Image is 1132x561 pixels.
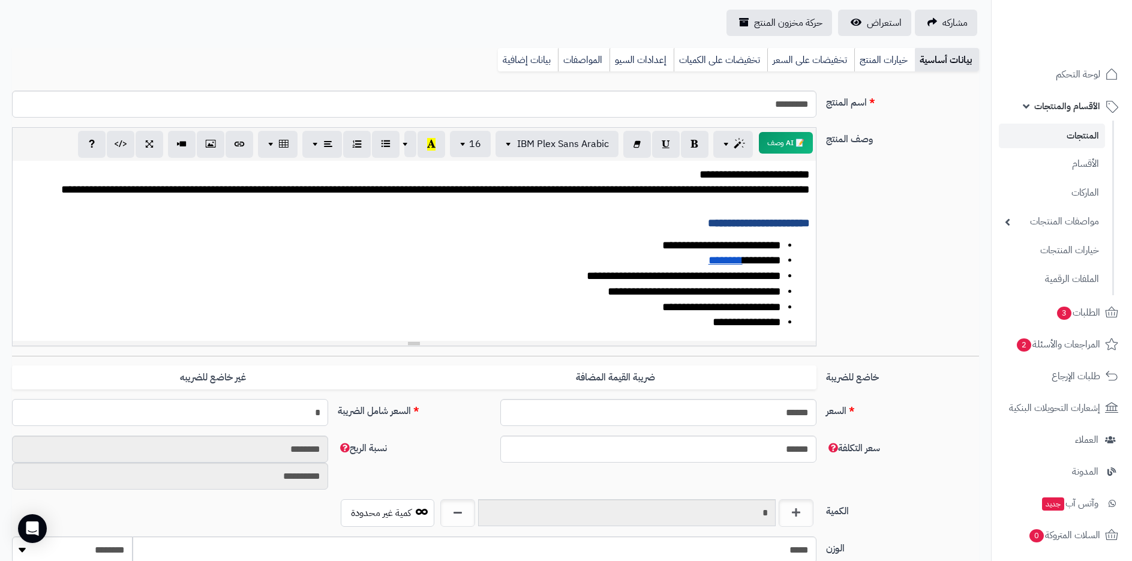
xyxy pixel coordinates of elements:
label: الكمية [821,499,984,518]
a: الماركات [999,180,1105,206]
a: وآتس آبجديد [999,489,1125,518]
a: خيارات المنتجات [999,238,1105,263]
span: سعر التكلفة [826,441,880,455]
a: طلبات الإرجاع [999,362,1125,391]
a: تخفيضات على الكميات [674,48,767,72]
a: المدونة [999,457,1125,486]
span: لوحة التحكم [1056,66,1100,83]
span: حركة مخزون المنتج [754,16,822,30]
label: غير خاضع للضريبه [12,365,414,390]
a: المواصفات [558,48,609,72]
a: الملفات الرقمية [999,266,1105,292]
label: السعر شامل الضريبة [333,399,496,418]
span: وآتس آب [1041,495,1098,512]
button: 16 [450,131,491,157]
a: خيارات المنتج [854,48,915,72]
button: 📝 AI وصف [759,132,813,154]
label: الوزن [821,536,984,556]
div: Open Intercom Messenger [18,514,47,543]
a: الطلبات3 [999,298,1125,327]
span: العملاء [1075,431,1098,448]
a: حركة مخزون المنتج [726,10,832,36]
a: العملاء [999,425,1125,454]
span: نسبة الربح [338,441,387,455]
span: 2 [1017,338,1031,352]
span: الطلبات [1056,304,1100,321]
label: خاضع للضريبة [821,365,984,385]
span: جديد [1042,497,1064,511]
span: 16 [469,137,481,151]
label: ضريبة القيمة المضافة [414,365,816,390]
a: استعراض [838,10,911,36]
label: وصف المنتج [821,127,984,146]
span: 0 [1029,529,1044,542]
span: إشعارات التحويلات البنكية [1009,400,1100,416]
label: السعر [821,399,984,418]
a: المنتجات [999,124,1105,148]
a: السلات المتروكة0 [999,521,1125,550]
img: logo-2.png [1050,9,1121,34]
span: المدونة [1072,463,1098,480]
span: طلبات الإرجاع [1052,368,1100,385]
span: IBM Plex Sans Arabic [517,137,609,151]
span: 3 [1057,307,1071,320]
a: الأقسام [999,151,1105,177]
span: الأقسام والمنتجات [1034,98,1100,115]
a: مواصفات المنتجات [999,209,1105,235]
span: مشاركه [942,16,968,30]
span: استعراض [867,16,902,30]
a: مشاركه [915,10,977,36]
button: IBM Plex Sans Arabic [496,131,618,157]
a: بيانات إضافية [498,48,558,72]
a: لوحة التحكم [999,60,1125,89]
span: المراجعات والأسئلة [1016,336,1100,353]
label: اسم المنتج [821,91,984,110]
a: إشعارات التحويلات البنكية [999,394,1125,422]
a: إعدادات السيو [609,48,674,72]
a: بيانات أساسية [915,48,979,72]
a: المراجعات والأسئلة2 [999,330,1125,359]
span: السلات المتروكة [1028,527,1100,544]
a: تخفيضات على السعر [767,48,854,72]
